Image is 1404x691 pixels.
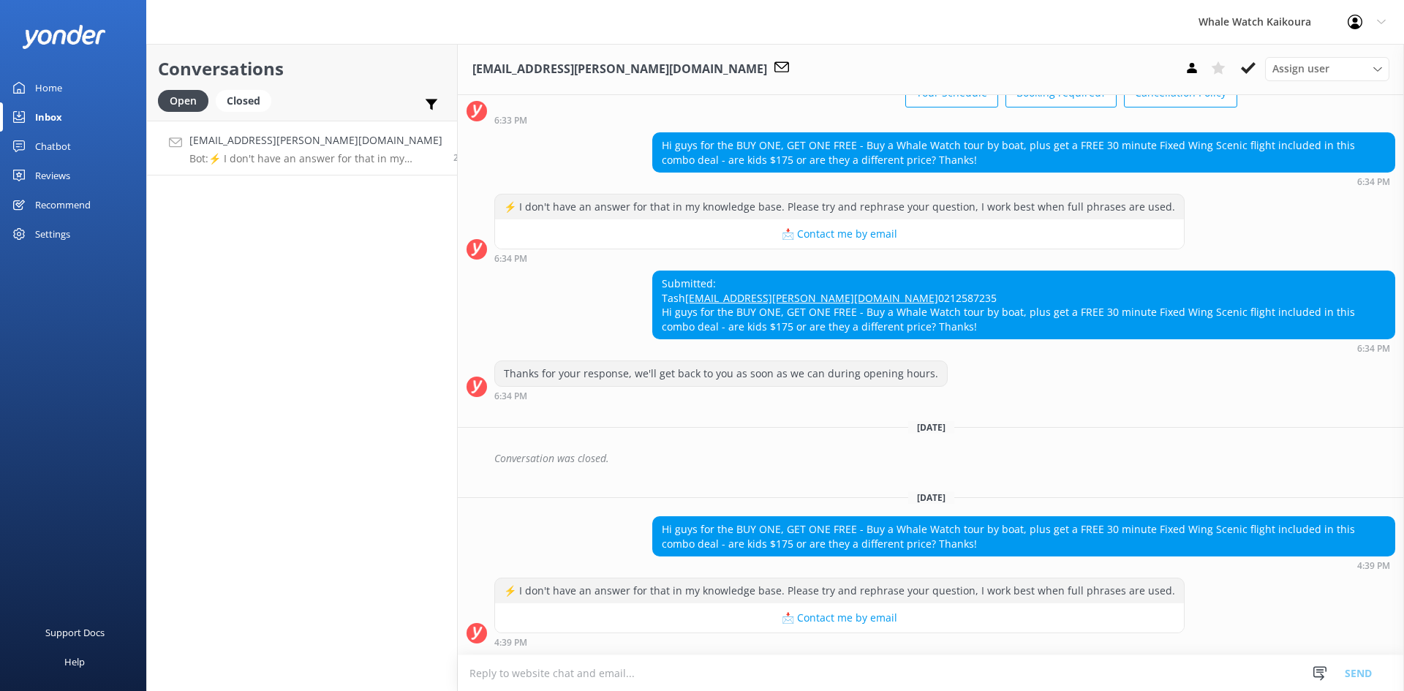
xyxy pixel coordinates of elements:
[908,421,954,434] span: [DATE]
[472,60,767,79] h3: [EMAIL_ADDRESS][PERSON_NAME][DOMAIN_NAME]
[494,116,527,125] strong: 6:33 PM
[158,92,216,108] a: Open
[216,92,279,108] a: Closed
[158,90,208,112] div: Open
[1357,562,1390,570] strong: 4:39 PM
[494,446,1395,471] div: Conversation was closed.
[467,446,1395,471] div: 2025-08-25T20:55:01.042
[653,133,1394,172] div: Hi guys for the BUY ONE, GET ONE FREE - Buy a Whale Watch tour by boat, plus get a FREE 30 minute...
[35,219,70,249] div: Settings
[1357,178,1390,186] strong: 6:34 PM
[908,491,954,504] span: [DATE]
[158,55,446,83] h2: Conversations
[64,647,85,676] div: Help
[35,132,71,161] div: Chatbot
[189,132,442,148] h4: [EMAIL_ADDRESS][PERSON_NAME][DOMAIN_NAME]
[35,102,62,132] div: Inbox
[494,115,1237,125] div: Aug 23 2025 06:33pm (UTC +12:00) Pacific/Auckland
[495,578,1184,603] div: ⚡ I don't have an answer for that in my knowledge base. Please try and rephrase your question, I ...
[494,390,948,401] div: Aug 23 2025 06:34pm (UTC +12:00) Pacific/Auckland
[685,291,938,305] a: [EMAIL_ADDRESS][PERSON_NAME][DOMAIN_NAME]
[45,618,105,647] div: Support Docs
[216,90,271,112] div: Closed
[652,560,1395,570] div: Sep 13 2025 04:39pm (UTC +12:00) Pacific/Auckland
[147,121,457,175] a: [EMAIL_ADDRESS][PERSON_NAME][DOMAIN_NAME]Bot:⚡ I don't have an answer for that in my knowledge ba...
[495,195,1184,219] div: ⚡ I don't have an answer for that in my knowledge base. Please try and rephrase your question, I ...
[35,161,70,190] div: Reviews
[22,25,106,49] img: yonder-white-logo.png
[1272,61,1329,77] span: Assign user
[35,73,62,102] div: Home
[652,176,1395,186] div: Aug 23 2025 06:34pm (UTC +12:00) Pacific/Auckland
[1265,57,1389,80] div: Assign User
[35,190,91,219] div: Recommend
[494,637,1185,647] div: Sep 13 2025 04:39pm (UTC +12:00) Pacific/Auckland
[1357,344,1390,353] strong: 6:34 PM
[453,151,469,164] span: Sep 13 2025 04:39pm (UTC +12:00) Pacific/Auckland
[494,254,527,263] strong: 6:34 PM
[494,638,527,647] strong: 4:39 PM
[652,343,1395,353] div: Aug 23 2025 06:34pm (UTC +12:00) Pacific/Auckland
[495,219,1184,249] button: 📩 Contact me by email
[495,361,947,386] div: Thanks for your response, we'll get back to you as soon as we can during opening hours.
[495,603,1184,633] button: 📩 Contact me by email
[653,517,1394,556] div: Hi guys for the BUY ONE, GET ONE FREE - Buy a Whale Watch tour by boat, plus get a FREE 30 minute...
[189,152,442,165] p: Bot: ⚡ I don't have an answer for that in my knowledge base. Please try and rephrase your questio...
[494,392,527,401] strong: 6:34 PM
[494,253,1185,263] div: Aug 23 2025 06:34pm (UTC +12:00) Pacific/Auckland
[653,271,1394,339] div: Submitted: Tash 0212587235 Hi guys for the BUY ONE, GET ONE FREE - Buy a Whale Watch tour by boat...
